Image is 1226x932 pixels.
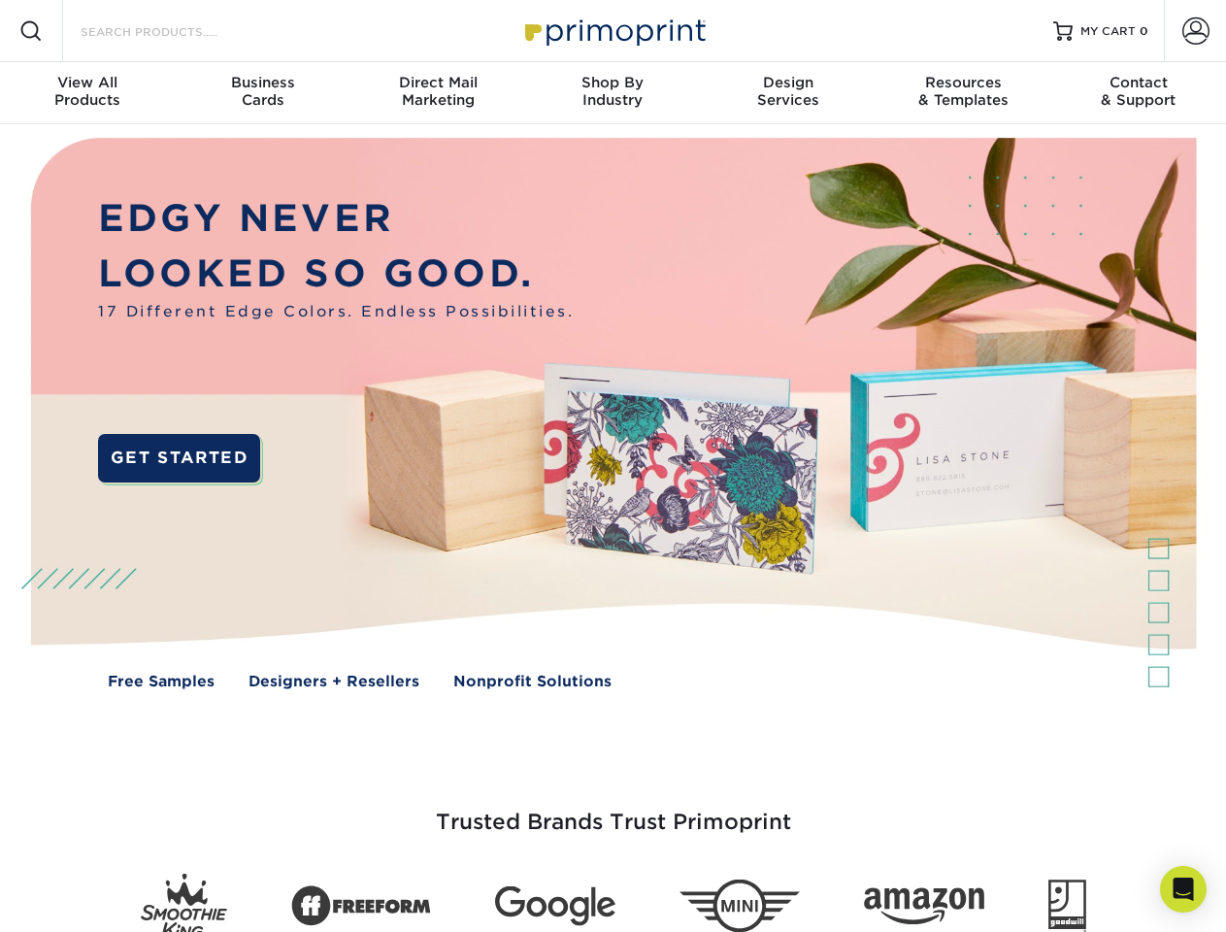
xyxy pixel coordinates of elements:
p: EDGY NEVER [98,191,574,247]
span: MY CART [1080,23,1136,40]
img: Primoprint [516,10,711,51]
a: Shop ByIndustry [525,62,700,124]
a: Nonprofit Solutions [453,671,612,693]
div: Services [701,74,876,109]
a: GET STARTED [98,434,260,483]
span: Contact [1051,74,1226,91]
span: 17 Different Edge Colors. Endless Possibilities. [98,301,574,323]
div: Industry [525,74,700,109]
div: Cards [175,74,349,109]
span: Resources [876,74,1050,91]
h3: Trusted Brands Trust Primoprint [46,763,1181,858]
a: DesignServices [701,62,876,124]
span: 0 [1140,24,1148,38]
img: Goodwill [1048,880,1086,932]
img: Google [495,886,615,926]
div: & Templates [876,74,1050,109]
a: Resources& Templates [876,62,1050,124]
a: BusinessCards [175,62,349,124]
a: Designers + Resellers [249,671,419,693]
span: Shop By [525,74,700,91]
span: Direct Mail [350,74,525,91]
a: Free Samples [108,671,215,693]
div: Open Intercom Messenger [1160,866,1207,913]
div: Marketing [350,74,525,109]
p: LOOKED SO GOOD. [98,247,574,302]
a: Direct MailMarketing [350,62,525,124]
input: SEARCH PRODUCTS..... [79,19,268,43]
span: Design [701,74,876,91]
div: & Support [1051,74,1226,109]
a: Contact& Support [1051,62,1226,124]
img: Amazon [864,888,984,925]
span: Business [175,74,349,91]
